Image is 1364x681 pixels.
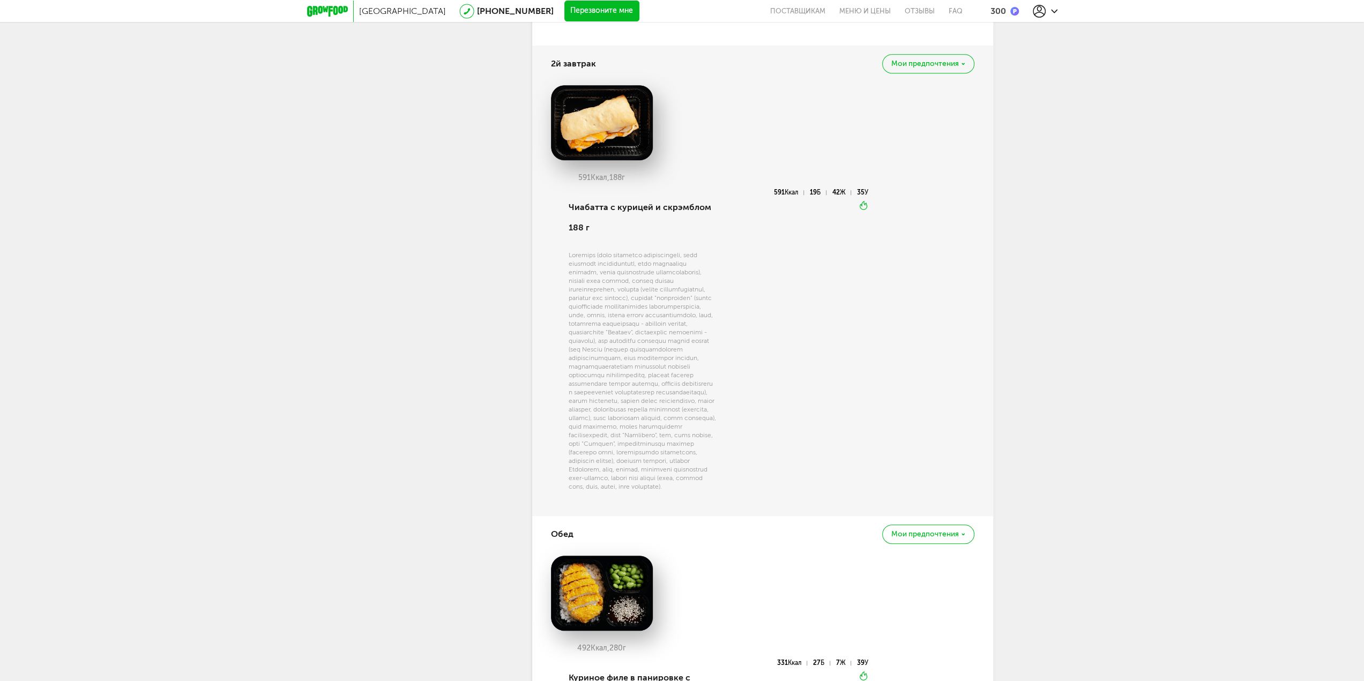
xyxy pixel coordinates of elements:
span: Мои предпочтения [891,60,959,68]
span: Ккал [788,659,802,667]
span: [GEOGRAPHIC_DATA] [359,6,446,16]
div: 39 [857,661,868,665]
button: Перезвоните мне [564,1,639,22]
div: 492 280 [551,644,653,653]
span: г [622,173,625,182]
div: 42 [832,190,851,195]
div: Loremips (dolo sitametco adipiscingeli, sedd eiusmodt incididuntutl, etdo magnaaliqu enimadm, ven... [569,251,717,491]
div: 7 [836,661,851,665]
span: Ж [840,189,846,196]
span: г [623,643,626,653]
span: У [864,659,868,667]
div: 591 188 [551,174,653,182]
span: Ккал [785,189,799,196]
span: Ж [840,659,846,667]
div: 591 [774,190,804,195]
h4: Обед [551,524,573,544]
div: 331 [777,661,807,665]
span: Мои предпочтения [891,530,959,538]
span: Ккал, [591,643,609,653]
span: Ккал, [591,173,609,182]
div: 27 [813,661,830,665]
span: Б [817,189,821,196]
img: bonus_p.2f9b352.png [1010,7,1019,16]
span: Б [821,659,824,667]
a: [PHONE_NUMBER] [477,6,554,16]
img: big_psj8Nh3MtzDMxZNy.png [551,85,653,160]
div: 300 [990,6,1006,16]
div: 35 [857,190,868,195]
h4: 2й завтрак [551,54,596,74]
div: 19 [810,190,826,195]
img: big_2fX2LWCYjyJ3431o.png [551,556,653,631]
div: Чиабатта с курицей и скрэмблом 188 г [569,189,717,246]
span: У [864,189,868,196]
